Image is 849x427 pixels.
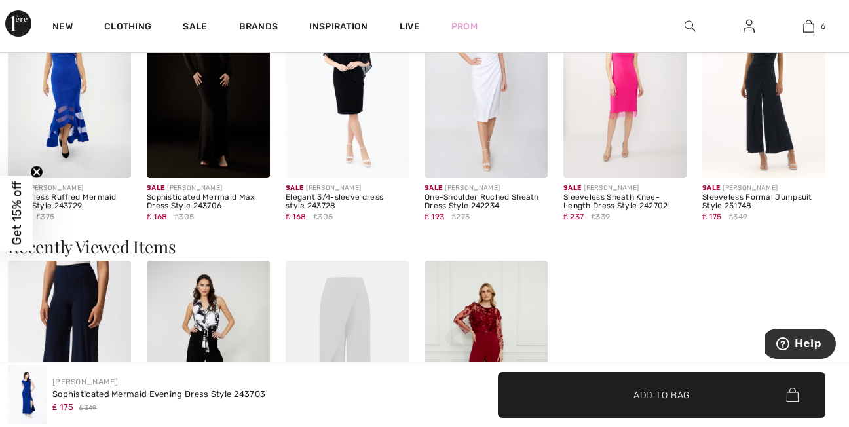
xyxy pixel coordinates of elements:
img: Sophisticated Mermaid Evening Dress Style 243703 [8,365,47,424]
span: ₤349 [729,211,748,223]
div: [PERSON_NAME] [8,183,131,193]
span: Sale [702,184,720,192]
div: [PERSON_NAME] [424,183,548,193]
span: Sale [286,184,303,192]
button: Add to Bag [498,372,825,418]
span: ₤339 [592,211,611,223]
span: ₤ 237 [563,212,584,221]
span: Get 15% off [9,181,24,246]
span: ₤ 168 [147,212,167,221]
div: One-Shoulder Ruched Sheath Dress Style 242234 [424,193,548,212]
span: ₤275 [452,211,470,223]
a: [PERSON_NAME] [52,377,118,386]
div: Sleeveless Formal Jumpsuit Style 251748 [702,193,825,212]
img: My Info [744,18,755,34]
span: ₤ 349 [79,403,97,413]
a: 6 [780,18,838,34]
img: search the website [685,18,696,34]
a: New [52,21,73,35]
span: ₤ 175 [702,212,721,221]
span: ₤305 [314,211,333,223]
img: 1ère Avenue [5,10,31,37]
img: Bag.svg [786,388,799,402]
span: ₤305 [175,211,195,223]
a: Sale [183,21,207,35]
span: Sale [147,184,164,192]
span: ₤ 193 [424,212,444,221]
div: Sleeveless Ruffled Mermaid Dress Style 243729 [8,193,131,212]
div: [PERSON_NAME] [563,183,687,193]
span: ₤375 [37,211,55,223]
div: Sophisticated Mermaid Evening Dress Style 243703 [52,388,265,401]
span: Add to Bag [633,388,690,401]
div: [PERSON_NAME] [286,183,409,193]
div: Sleeveless Sheath Knee-Length Dress Style 242702 [563,193,687,212]
img: My Bag [803,18,814,34]
h3: Recently Viewed Items [8,238,841,255]
a: Clothing [104,21,151,35]
div: Elegant 3/4-sleeve dress style 243728 [286,193,409,212]
span: Inspiration [309,21,368,35]
span: ₤ 168 [286,212,306,221]
span: Sale [563,184,581,192]
a: Live [400,20,420,33]
div: [PERSON_NAME] [147,183,270,193]
span: Sale [424,184,442,192]
iframe: Opens a widget where you can find more information [765,329,836,362]
span: ₤ 175 [52,402,74,412]
div: [PERSON_NAME] [702,183,825,193]
span: 6 [821,20,825,32]
a: Brands [239,21,278,35]
div: Sophisticated Mermaid Maxi Dress Style 243706 [147,193,270,212]
a: Sign In [733,18,765,35]
a: Prom [451,20,478,33]
button: Close teaser [30,166,43,179]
